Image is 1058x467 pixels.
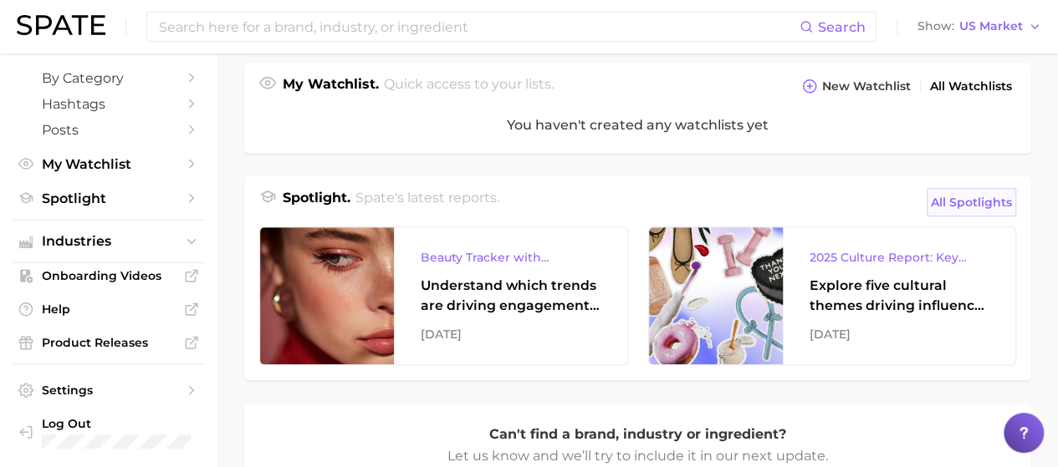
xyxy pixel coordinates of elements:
[822,79,911,94] span: New Watchlist
[283,74,379,98] h1: My Watchlist.
[13,65,204,91] a: by Category
[13,297,204,322] a: Help
[13,229,204,254] button: Industries
[42,234,176,249] span: Industries
[13,151,204,177] a: My Watchlist
[13,378,204,403] a: Settings
[42,70,176,86] span: by Category
[42,416,217,431] span: Log Out
[931,192,1012,212] span: All Spotlights
[42,383,176,398] span: Settings
[810,247,989,267] div: 2025 Culture Report: Key Themes That Are Shaping Consumer Demand
[157,13,800,41] input: Search here for a brand, industry, or ingredient
[13,91,204,117] a: Hashtags
[13,117,204,143] a: Posts
[446,424,831,445] p: Can't find a brand, industry or ingredient?
[42,156,176,172] span: My Watchlist
[818,19,866,35] span: Search
[810,324,989,344] div: [DATE]
[384,74,554,98] h2: Quick access to your lists.
[42,96,176,112] span: Hashtags
[13,330,204,355] a: Product Releases
[259,226,628,365] a: Beauty Tracker with Popularity IndexUnderstand which trends are driving engagement across platfor...
[244,98,1031,153] div: You haven't created any watchlists yet
[42,268,176,283] span: Onboarding Videos
[913,16,1045,38] button: ShowUS Market
[13,411,204,454] a: Log out. Currently logged in with e-mail jtalpos@milanicosmetics.com.
[13,185,204,211] a: Spotlight
[42,335,176,350] span: Product Releases
[421,276,601,316] div: Understand which trends are driving engagement across platforms in the skin, hair, makeup, and fr...
[283,188,350,216] h1: Spotlight.
[810,276,989,316] div: Explore five cultural themes driving influence across beauty, food, and pop culture.
[930,79,1012,94] span: All Watchlists
[13,263,204,288] a: Onboarding Videos
[917,22,954,31] span: Show
[446,445,831,467] p: Let us know and we’ll try to include it in our next update.
[42,122,176,138] span: Posts
[42,302,176,317] span: Help
[959,22,1023,31] span: US Market
[648,226,1017,365] a: 2025 Culture Report: Key Themes That Are Shaping Consumer DemandExplore five cultural themes driv...
[927,188,1016,216] a: All Spotlights
[926,75,1016,98] a: All Watchlists
[17,15,105,35] img: SPATE
[421,247,601,267] div: Beauty Tracker with Popularity Index
[421,324,601,344] div: [DATE]
[355,188,499,216] h2: Spate's latest reports.
[798,74,915,98] button: New Watchlist
[42,190,176,206] span: Spotlight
